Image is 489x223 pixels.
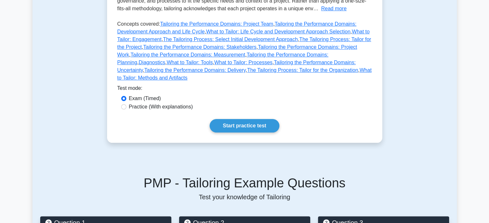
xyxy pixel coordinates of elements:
[117,84,372,95] div: Test mode:
[117,20,372,84] p: Concepts covered: , , , , , , , , , , , , , , , ,
[210,119,279,133] a: Start practice test
[214,60,272,65] a: What to Tailor: Processes
[129,103,193,111] label: Practice (With explanations)
[167,60,213,65] a: What to Tailor: Tools
[206,29,350,34] a: What to Tailor: Life Cycle and Development Approach Selection
[117,37,371,50] a: The Tailoring Process: Tailor for the Project
[129,95,161,102] label: Exam (Timed)
[321,5,347,13] button: Read more
[40,175,449,191] h5: PMP - Tailoring Example Questions
[40,193,449,201] p: Test your knowledge of Tailoring
[160,21,273,27] a: Tailoring the Performance Domains: Project Team
[143,44,256,50] a: Tailoring the Performance Domains: Stakeholders
[247,67,358,73] a: The Tailoring Process: Tailor for the Organization
[131,52,245,57] a: Tailoring the Performance Domains: Measurement
[144,67,246,73] a: Tailoring the Performance Domains: Delivery
[139,60,165,65] a: Diagnostics
[163,37,298,42] a: The Tailoring Process: Select Initial Development Approach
